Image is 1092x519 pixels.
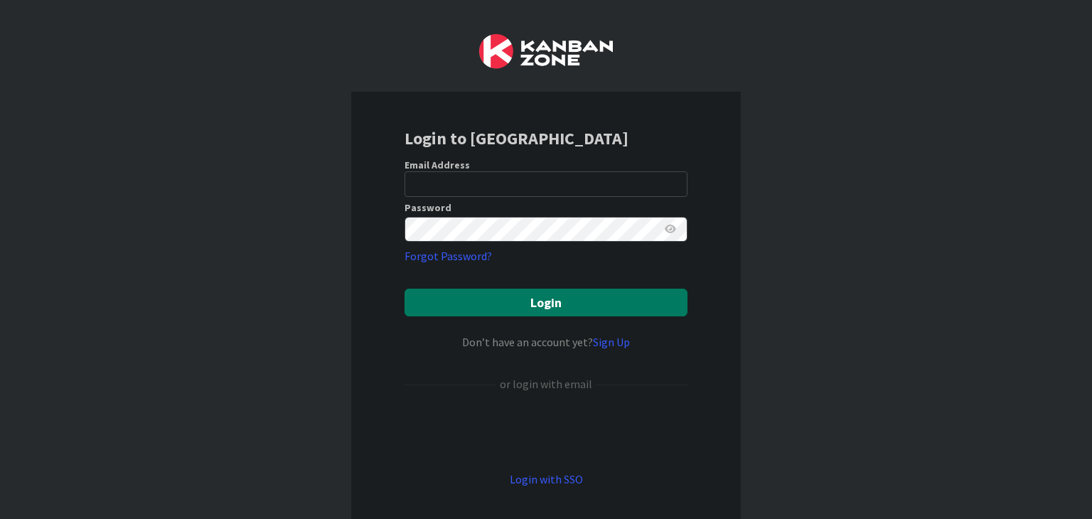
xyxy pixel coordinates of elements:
a: Sign Up [593,335,630,349]
b: Login to [GEOGRAPHIC_DATA] [405,127,628,149]
label: Password [405,203,451,213]
img: Kanban Zone [479,34,613,69]
iframe: Bouton "Se connecter avec Google" [397,416,695,447]
label: Email Address [405,159,470,171]
div: or login with email [496,375,596,392]
div: Don’t have an account yet? [405,333,687,351]
a: Login with SSO [510,472,583,486]
a: Forgot Password? [405,247,492,264]
button: Login [405,289,687,316]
